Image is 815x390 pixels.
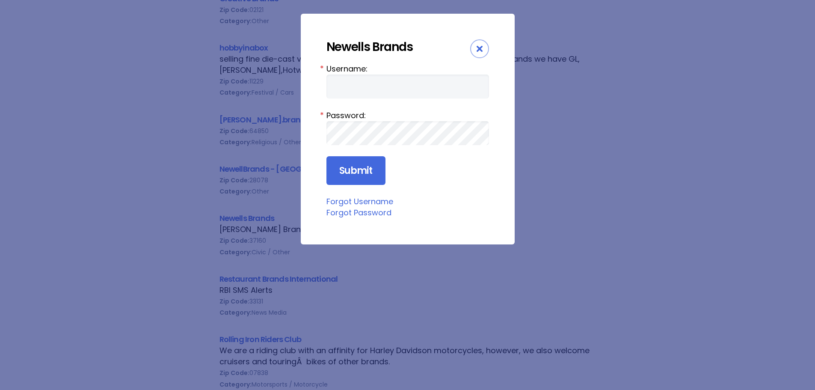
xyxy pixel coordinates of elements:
label: Username: [326,63,489,74]
input: Submit [326,156,385,185]
a: Forgot Username [326,196,393,207]
div: Close [470,39,489,58]
div: Newells Brands [326,39,470,54]
a: Forgot Password [326,207,391,218]
label: Password: [326,110,489,121]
